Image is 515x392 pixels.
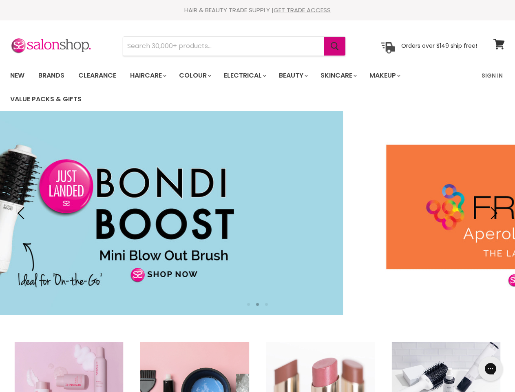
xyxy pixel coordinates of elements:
[173,67,216,84] a: Colour
[4,67,31,84] a: New
[72,67,122,84] a: Clearance
[314,67,362,84] a: Skincare
[474,354,507,384] iframe: Gorgias live chat messenger
[363,67,405,84] a: Makeup
[218,67,271,84] a: Electrical
[273,67,313,84] a: Beauty
[247,303,250,306] li: Page dot 1
[123,37,324,56] input: Search
[265,303,268,306] li: Page dot 3
[401,42,477,49] p: Orders over $149 ship free!
[477,67,508,84] a: Sign In
[274,6,331,14] a: GET TRADE ACCESS
[256,303,259,306] li: Page dot 2
[124,67,171,84] a: Haircare
[324,37,345,56] button: Search
[14,205,31,221] button: Previous
[484,205,501,221] button: Next
[4,64,477,111] ul: Main menu
[123,36,346,56] form: Product
[32,67,71,84] a: Brands
[4,91,88,108] a: Value Packs & Gifts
